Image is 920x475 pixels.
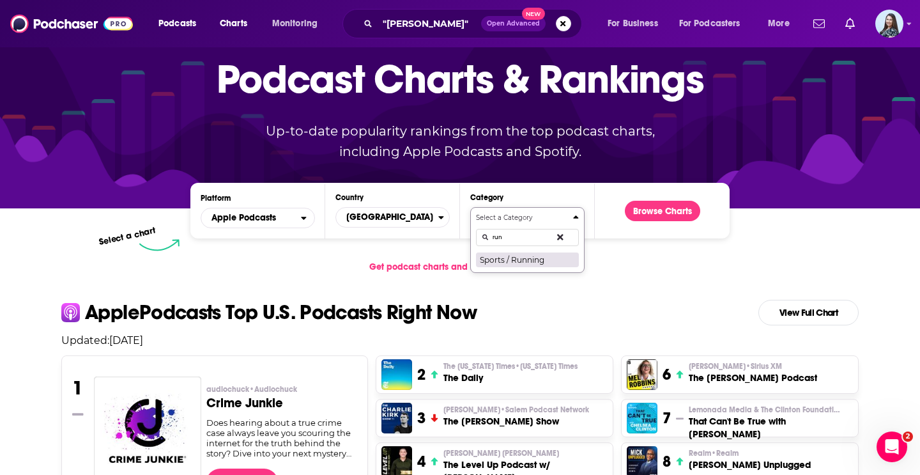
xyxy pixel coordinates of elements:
[417,365,425,384] h3: 2
[443,405,589,428] a: [PERSON_NAME]•Salem Podcast NetworkThe [PERSON_NAME] Show
[875,10,903,38] button: Show profile menu
[378,13,481,34] input: Search podcasts, credits, & more...
[689,448,811,458] p: Realm • Realm
[476,252,579,267] button: Sports / Running
[522,8,545,20] span: New
[443,405,589,415] span: [PERSON_NAME]
[758,300,859,325] a: View Full Chart
[443,448,559,458] span: [PERSON_NAME] [PERSON_NAME]
[443,371,578,384] h3: The Daily
[72,377,83,400] h3: 1
[875,10,903,38] img: User Profile
[476,215,568,221] h4: Select a Category
[211,214,276,222] span: Apple Podcasts
[689,361,817,384] a: [PERSON_NAME]•Sirius XMThe [PERSON_NAME] Podcast
[476,229,579,246] input: Search Categories...
[220,15,247,33] span: Charts
[206,384,297,394] span: audiochuck
[689,458,811,471] h3: [PERSON_NAME] Unplugged
[481,16,546,31] button: Open AdvancedNew
[201,208,315,228] button: open menu
[711,449,739,458] span: • Realm
[85,302,477,323] p: Apple Podcasts Top U.S. Podcasts Right Now
[689,405,853,415] p: Lemonada Media & The Clinton Foundation • Lemonada Media
[240,121,680,162] p: Up-to-date popularity rankings from the top podcast charts, including Apple Podcasts and Spotify.
[51,334,869,347] p: Updated: [DATE]
[875,10,903,38] span: Logged in as brookefortierpr
[759,13,806,34] button: open menu
[381,359,412,390] img: The Daily
[877,432,907,462] iframe: Intercom live chat
[671,13,759,34] button: open menu
[217,37,704,120] p: Podcast Charts & Rankings
[443,415,589,428] h3: The [PERSON_NAME] Show
[417,452,425,471] h3: 4
[336,206,438,228] span: [GEOGRAPHIC_DATA]
[201,208,315,228] h2: Platforms
[359,251,560,283] a: Get podcast charts and rankings via API
[355,9,594,38] div: Search podcasts, credits, & more...
[903,432,913,442] span: 2
[443,448,608,458] p: Paul Alex Espinoza
[149,13,213,34] button: open menu
[443,405,589,415] p: Charlie Kirk • Salem Podcast Network
[369,261,537,272] span: Get podcast charts and rankings via API
[840,13,860,35] a: Show notifications dropdown
[335,207,450,228] button: Countries
[158,15,196,33] span: Podcasts
[443,361,578,384] a: The [US_STATE] Times•[US_STATE] TimesThe Daily
[206,417,358,458] div: Does hearing about a true crime case always leave you scouring the internet for the truth behind ...
[139,239,180,251] img: select arrow
[211,13,255,34] a: Charts
[689,405,853,440] a: Lemonada Media & The Clinton FoundationThat Can't Be True with [PERSON_NAME]
[206,384,358,417] a: audiochuck•AudiochuckCrime Junkie
[689,371,817,384] h3: The [PERSON_NAME] Podcast
[689,448,739,458] span: Realm
[663,409,671,428] h3: 7
[98,225,157,247] p: Select a chart
[768,15,790,33] span: More
[689,361,782,371] span: [PERSON_NAME]
[417,409,425,428] h3: 3
[625,201,700,221] button: Browse Charts
[663,365,671,384] h3: 6
[689,415,853,440] h3: That Can't Be True with [PERSON_NAME]
[272,15,318,33] span: Monitoring
[206,384,358,394] p: audiochuck • Audiochuck
[487,20,540,27] span: Open Advanced
[61,303,80,322] img: apple Icon
[500,405,589,414] span: • Salem Podcast Network
[689,405,842,415] span: Lemonada Media & The Clinton Foundation
[515,362,578,371] span: • [US_STATE] Times
[443,361,578,371] span: The [US_STATE] Times
[689,448,811,471] a: Realm•Realm[PERSON_NAME] Unplugged
[746,362,782,371] span: • Sirius XM
[627,359,657,390] img: The Mel Robbins Podcast
[263,13,334,34] button: open menu
[608,15,658,33] span: For Business
[599,13,674,34] button: open menu
[627,403,657,433] img: That Can't Be True with Chelsea Clinton
[689,361,817,371] p: Mel Robbins • Sirius XM
[10,12,133,36] img: Podchaser - Follow, Share and Rate Podcasts
[381,403,412,433] img: The Charlie Kirk Show
[808,13,830,35] a: Show notifications dropdown
[679,15,740,33] span: For Podcasters
[663,452,671,471] h3: 8
[206,397,358,410] h3: Crime Junkie
[470,207,585,273] button: Categories
[249,385,297,394] span: • Audiochuck
[443,361,578,371] p: The New York Times • New York Times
